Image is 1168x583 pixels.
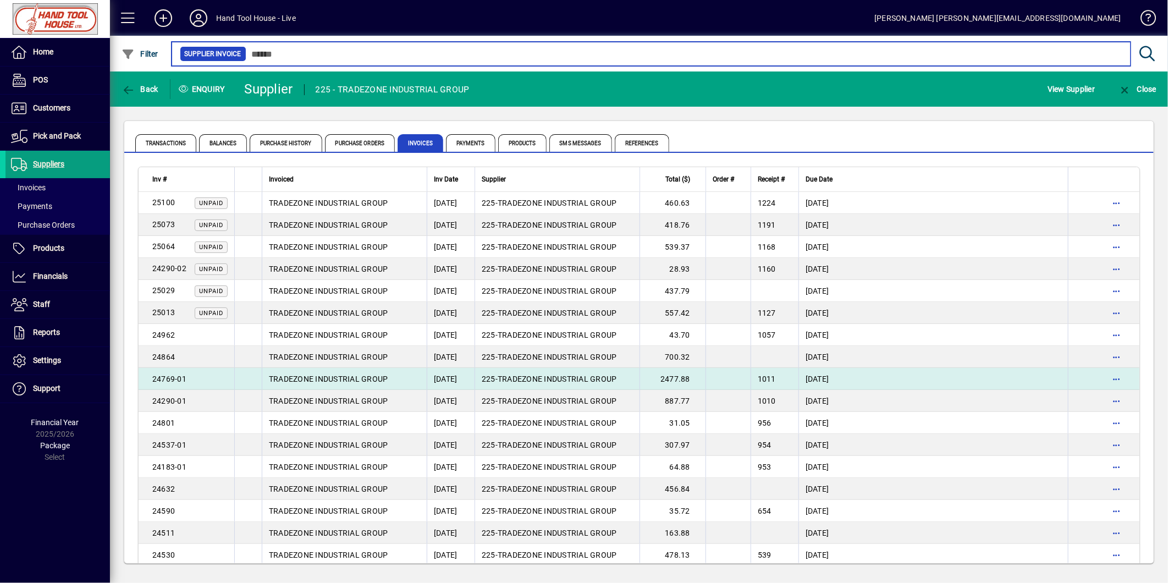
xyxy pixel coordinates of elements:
span: TRADEZONE INDUSTRIAL GROUP [498,265,617,273]
span: 24590 [152,507,175,515]
td: - [475,192,640,214]
span: 24183-01 [152,463,186,471]
span: Products [33,244,64,252]
span: 24290-01 [152,397,186,405]
span: Package [40,441,70,450]
button: Back [119,79,161,99]
td: [DATE] [798,544,1068,566]
a: Support [5,375,110,403]
td: 460.63 [640,192,706,214]
span: Inv # [152,173,167,185]
span: 24769-01 [152,375,186,383]
td: [DATE] [798,478,1068,500]
button: More options [1108,502,1126,520]
span: 225 [482,529,495,537]
span: TRADEZONE INDUSTRIAL GROUP [269,331,388,339]
td: 418.76 [640,214,706,236]
span: Purchase History [250,134,322,152]
span: 24864 [152,353,175,361]
div: Supplier [482,173,633,185]
span: Purchase Orders [11,221,75,229]
td: [DATE] [798,236,1068,258]
span: 225 [482,375,495,383]
span: Unpaid [199,200,223,207]
span: 24537-01 [152,441,186,449]
span: 539 [758,551,772,559]
span: 1224 [758,199,776,207]
span: 1160 [758,265,776,273]
td: [DATE] [427,412,475,434]
span: 225 [482,221,495,229]
td: - [475,478,640,500]
span: Unpaid [199,266,223,273]
button: More options [1108,216,1126,234]
td: 307.97 [640,434,706,456]
span: TRADEZONE INDUSTRIAL GROUP [498,441,617,449]
td: [DATE] [427,544,475,566]
span: Home [33,47,53,56]
td: [DATE] [427,346,475,368]
span: View Supplier [1048,80,1095,98]
span: TRADEZONE INDUSTRIAL GROUP [498,463,617,471]
td: 163.88 [640,522,706,544]
td: [DATE] [427,456,475,478]
button: View Supplier [1045,79,1098,99]
td: 31.05 [640,412,706,434]
td: - [475,302,640,324]
td: 43.70 [640,324,706,346]
span: 953 [758,463,772,471]
span: 24962 [152,331,175,339]
app-page-header-button: Close enquiry [1106,79,1168,99]
span: Purchase Orders [325,134,395,152]
td: 700.32 [640,346,706,368]
td: [DATE] [798,192,1068,214]
button: More options [1108,458,1126,476]
span: TRADEZONE INDUSTRIAL GROUP [498,529,617,537]
td: [DATE] [798,280,1068,302]
button: More options [1108,370,1126,388]
button: More options [1108,326,1126,344]
span: 1011 [758,375,776,383]
div: 225 - TRADEZONE INDUSTRIAL GROUP [316,81,470,98]
td: [DATE] [798,390,1068,412]
button: More options [1108,414,1126,432]
td: - [475,500,640,522]
span: Inv Date [434,173,458,185]
td: 2477.88 [640,368,706,390]
td: [DATE] [798,522,1068,544]
td: - [475,214,640,236]
span: TRADEZONE INDUSTRIAL GROUP [498,309,617,317]
td: 64.88 [640,456,706,478]
td: [DATE] [798,368,1068,390]
span: Settings [33,356,61,365]
a: Invoices [5,178,110,197]
span: TRADEZONE INDUSTRIAL GROUP [269,551,388,559]
span: TRADEZONE INDUSTRIAL GROUP [269,199,388,207]
td: - [475,324,640,346]
span: 225 [482,199,495,207]
span: TRADEZONE INDUSTRIAL GROUP [498,485,617,493]
span: Customers [33,103,70,112]
td: [DATE] [427,302,475,324]
td: [DATE] [798,214,1068,236]
span: 225 [482,265,495,273]
span: TRADEZONE INDUSTRIAL GROUP [269,287,388,295]
span: TRADEZONE INDUSTRIAL GROUP [269,485,388,493]
td: [DATE] [798,302,1068,324]
a: Staff [5,291,110,318]
span: TRADEZONE INDUSTRIAL GROUP [269,353,388,361]
span: TRADEZONE INDUSTRIAL GROUP [269,441,388,449]
span: 24511 [152,529,175,537]
span: Suppliers [33,159,64,168]
span: Unpaid [199,288,223,295]
span: Financial Year [31,418,79,427]
span: Support [33,384,60,393]
td: [DATE] [427,522,475,544]
td: - [475,390,640,412]
div: Inv Date [434,173,468,185]
td: [DATE] [427,434,475,456]
a: Reports [5,319,110,346]
td: - [475,522,640,544]
span: TRADEZONE INDUSTRIAL GROUP [498,243,617,251]
span: 24632 [152,485,175,493]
